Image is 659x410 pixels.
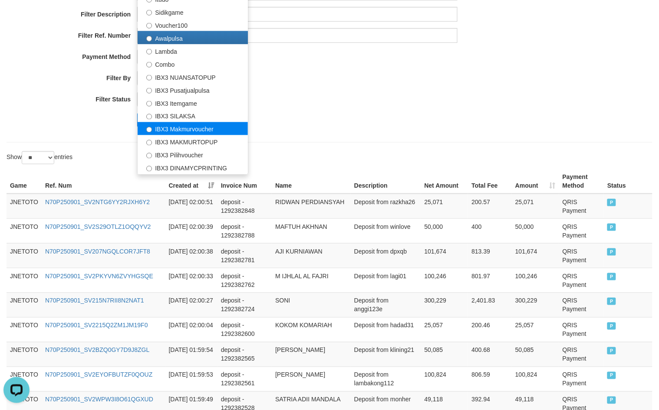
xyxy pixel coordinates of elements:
[45,396,153,403] a: N70P250901_SV2WPW3I8O61QGXUD
[45,248,150,255] a: N70P250901_SV207NGQLCOR7JFT8
[146,36,152,42] input: Awalpulsa
[217,169,272,194] th: Invoice Num
[165,268,217,293] td: [DATE] 02:00:33
[421,268,468,293] td: 100,246
[607,199,616,206] span: PAID
[7,293,42,317] td: JNETOTO
[138,122,248,135] label: IBX3 Makmurvoucher
[7,218,42,243] td: JNETOTO
[421,169,468,194] th: Net Amount
[351,268,421,293] td: Deposit from lagi01
[138,83,248,96] label: IBX3 Pusatjualpulsa
[138,96,248,109] label: IBX3 Itemgame
[45,273,153,280] a: N70P250901_SV2PKYVN6ZVYHGSQE
[7,317,42,342] td: JNETOTO
[165,317,217,342] td: [DATE] 02:00:04
[22,151,54,164] select: Showentries
[165,169,217,194] th: Created at: activate to sort column ascending
[421,317,468,342] td: 25,057
[559,317,604,342] td: QRIS Payment
[512,317,559,342] td: 25,057
[146,127,152,133] input: IBX3 Makmurvoucher
[421,218,468,243] td: 50,000
[512,367,559,391] td: 100,824
[351,218,421,243] td: Deposit from winlove
[607,273,616,280] span: PAID
[512,218,559,243] td: 50,000
[138,31,248,44] label: Awalpulsa
[7,367,42,391] td: JNETOTO
[272,293,351,317] td: SONI
[421,342,468,367] td: 50,085
[7,194,42,219] td: JNETOTO
[138,18,248,31] label: Voucher100
[7,151,72,164] label: Show entries
[351,342,421,367] td: Deposit from klining21
[138,161,248,174] label: IBX3 DINAMYCPRINTING
[138,109,248,122] label: IBX3 SILAKSA
[468,218,512,243] td: 400
[217,317,272,342] td: deposit - 1292382600
[351,169,421,194] th: Description
[559,243,604,268] td: QRIS Payment
[146,140,152,146] input: IBX3 MAKMURTOPUP
[146,62,152,68] input: Combo
[217,268,272,293] td: deposit - 1292382762
[146,101,152,107] input: IBX3 Itemgame
[7,243,42,268] td: JNETOTO
[468,194,512,219] td: 200.57
[217,243,272,268] td: deposit - 1292382781
[165,243,217,268] td: [DATE] 02:00:38
[272,342,351,367] td: [PERSON_NAME]
[559,268,604,293] td: QRIS Payment
[607,322,616,330] span: PAID
[146,166,152,172] input: IBX3 DINAMYCPRINTING
[559,218,604,243] td: QRIS Payment
[217,293,272,317] td: deposit - 1292382724
[272,194,351,219] td: RIDWAN PERDIANSYAH
[468,342,512,367] td: 400.68
[146,88,152,94] input: IBX3 Pusatjualpulsa
[468,268,512,293] td: 801.97
[165,218,217,243] td: [DATE] 02:00:39
[559,194,604,219] td: QRIS Payment
[468,317,512,342] td: 200.46
[468,367,512,391] td: 806.59
[421,243,468,268] td: 101,674
[468,169,512,194] th: Total Fee
[512,293,559,317] td: 300,229
[146,10,152,16] input: Sidikgame
[272,169,351,194] th: Name
[512,342,559,367] td: 50,085
[45,198,150,205] a: N70P250901_SV2NTG6YY2RJXH6Y2
[146,153,152,159] input: IBX3 Pilihvoucher
[604,169,652,194] th: Status
[351,243,421,268] td: Deposit from dpxqb
[272,317,351,342] td: KOKOM KOMARIAH
[45,347,149,354] a: N70P250901_SV2BZQ0GY7D9J8ZGL
[559,169,604,194] th: Payment Method
[217,194,272,219] td: deposit - 1292382848
[146,49,152,55] input: Lambda
[512,243,559,268] td: 101,674
[138,5,248,18] label: Sidikgame
[607,347,616,355] span: PAID
[351,293,421,317] td: Deposit from anggi123e
[272,218,351,243] td: MAFTUH AKHNAN
[559,367,604,391] td: QRIS Payment
[559,293,604,317] td: QRIS Payment
[512,194,559,219] td: 25,071
[607,248,616,256] span: PAID
[272,243,351,268] td: AJI KURNIAWAN
[217,367,272,391] td: deposit - 1292382561
[45,371,152,378] a: N70P250901_SV2EYOFBUTZF0QOUZ
[7,268,42,293] td: JNETOTO
[468,243,512,268] td: 813.39
[351,317,421,342] td: Deposit from hadad31
[138,44,248,57] label: Lambda
[351,194,421,219] td: Deposit from razkha26
[146,114,152,120] input: IBX3 SILAKSA
[165,342,217,367] td: [DATE] 01:59:54
[45,322,148,329] a: N70P250901_SV2215Q2ZM1JM19F0
[512,169,559,194] th: Amount: activate to sort column ascending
